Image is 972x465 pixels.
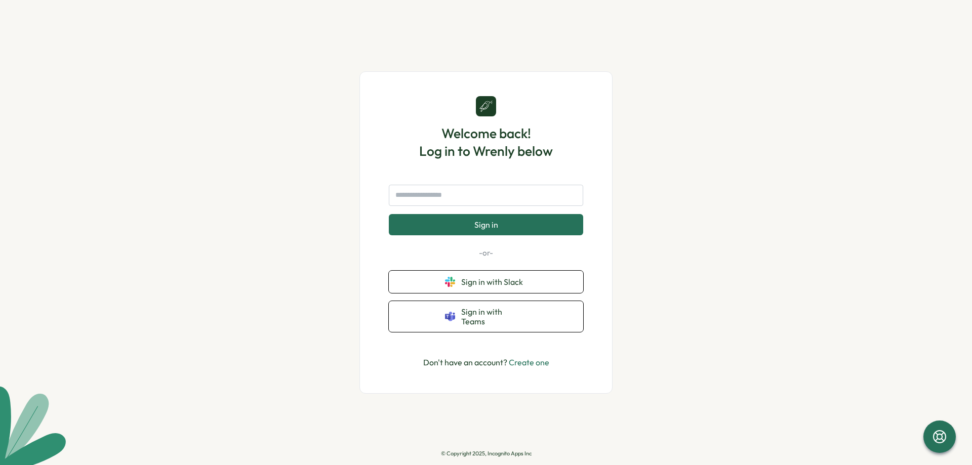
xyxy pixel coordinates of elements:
[389,247,583,259] p: -or-
[389,301,583,332] button: Sign in with Teams
[461,307,527,326] span: Sign in with Teams
[389,271,583,293] button: Sign in with Slack
[419,124,553,160] h1: Welcome back! Log in to Wrenly below
[423,356,549,369] p: Don't have an account?
[474,220,498,229] span: Sign in
[461,277,527,286] span: Sign in with Slack
[389,214,583,235] button: Sign in
[441,450,532,457] p: © Copyright 2025, Incognito Apps Inc
[509,357,549,367] a: Create one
